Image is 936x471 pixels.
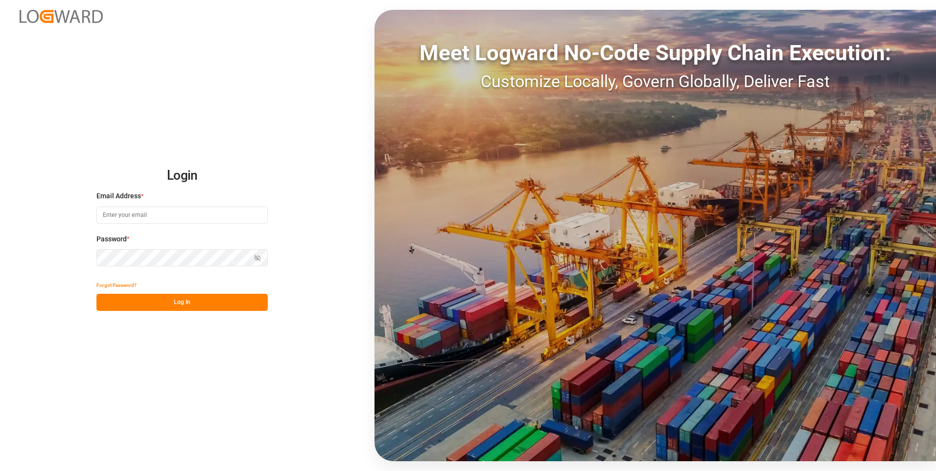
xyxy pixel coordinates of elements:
[96,207,268,224] input: Enter your email
[96,191,141,201] span: Email Address
[96,294,268,311] button: Log In
[20,10,103,23] img: Logward_new_orange.png
[374,69,936,94] div: Customize Locally, Govern Globally, Deliver Fast
[96,234,127,244] span: Password
[374,37,936,69] div: Meet Logward No-Code Supply Chain Execution:
[96,160,268,191] h2: Login
[96,277,137,294] button: Forgot Password?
